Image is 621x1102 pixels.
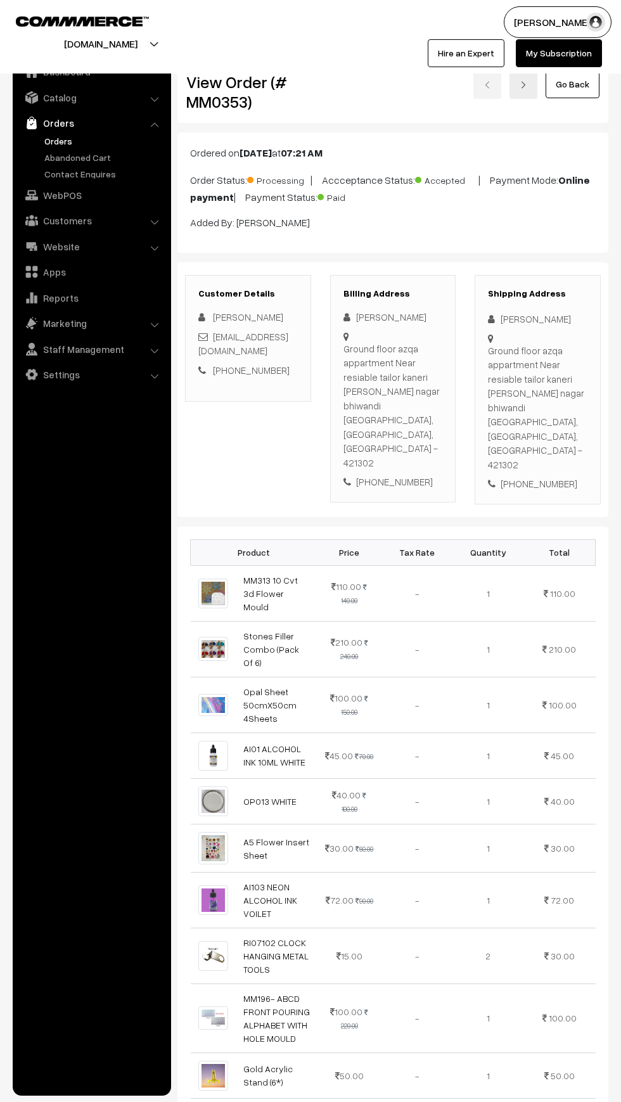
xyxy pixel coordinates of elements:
img: 1700892291258-902596623.png [198,885,228,915]
img: 1700130525154-241999271.png [198,786,228,816]
a: Settings [16,363,167,386]
img: 1700854487751-278077318.png [198,941,228,971]
img: right-arrow.png [520,81,527,89]
span: 100.00 [549,700,577,710]
img: 1700129616977-280645632.png [198,741,228,771]
span: 210.00 [549,644,576,655]
div: Ground floor azqa appartment Near resiable tailor kaneri [PERSON_NAME] nagar bhiwandi [GEOGRAPHIC... [343,342,443,470]
a: Opal Sheet 50cmX50cm 4Sheets [243,686,297,724]
span: 1 [487,644,490,655]
span: 50.00 [551,1070,575,1081]
button: [PERSON_NAME]… [504,6,611,38]
a: My Subscription [516,39,602,67]
span: 72.00 [326,895,354,906]
span: 45.00 [551,750,574,761]
p: Order Status: | Accceptance Status: | Payment Mode: | Payment Status: [190,170,596,205]
td: - [381,621,452,677]
div: [PHONE_NUMBER] [343,475,443,489]
a: A5 Flower Insert Sheet [243,836,309,861]
td: - [381,565,452,621]
div: [PHONE_NUMBER] [488,477,587,491]
a: Abandoned Cart [41,151,167,164]
span: 15.00 [336,951,362,961]
h3: Billing Address [343,288,443,299]
strike: 100.00 [342,791,367,813]
span: 1 [487,588,490,599]
span: 40.00 [551,796,575,807]
a: Customers [16,209,167,232]
a: COMMMERCE [16,13,127,28]
td: - [381,824,452,872]
span: [PERSON_NAME] [213,311,283,323]
span: 30.00 [551,951,575,961]
td: - [381,1053,452,1098]
span: 1 [487,1013,490,1023]
strike: 90.00 [355,897,373,905]
span: 1 [487,895,490,906]
th: Quantity [452,539,523,565]
img: 1701254276942-355793649.png [198,1006,228,1030]
th: Product [191,539,317,565]
th: Total [523,539,595,565]
img: 7m47i5nd-removebg-preview.png [198,1061,228,1091]
a: Website [16,235,167,258]
img: 10 Cvt 3d Flower Mould.jpg [198,579,228,608]
td: - [381,779,452,824]
b: 07:21 AM [281,146,323,159]
span: Paid [317,188,381,204]
a: [PHONE_NUMBER] [213,364,290,376]
img: img-20240717-wa0051-1721307862429-mouldmarket.jpg [198,694,228,716]
span: 110.00 [550,588,575,599]
span: Processing [247,170,310,187]
a: Orders [16,112,167,134]
td: - [381,983,452,1053]
a: Reports [16,286,167,309]
td: - [381,733,452,778]
a: Contact Enquires [41,167,167,181]
a: RI07102 CLOCK HANGING METAL TOOLS [243,937,309,975]
p: Ordered on at [190,145,596,160]
div: Ground floor azqa appartment Near resiable tailor kaneri [PERSON_NAME] nagar bhiwandi [GEOGRAPHIC... [488,343,587,472]
b: [DATE] [240,146,272,159]
img: Filler.jpg [198,637,228,661]
div: [PERSON_NAME] [488,312,587,326]
a: MM313 10 Cvt 3d Flower Mould [243,575,298,612]
span: 1 [487,1070,490,1081]
strike: 70.00 [355,752,373,760]
span: 30.00 [325,843,354,854]
a: AI01 ALCOHOL INK 10ML WHITE [243,743,305,767]
th: Tax Rate [381,539,452,565]
span: 1 [487,750,490,761]
span: 110.00 [331,581,361,592]
a: Catalog [16,86,167,109]
a: Marketing [16,312,167,335]
img: user [586,13,605,32]
h3: Customer Details [198,288,298,299]
span: 100.00 [330,693,362,703]
strike: 220.00 [341,1008,369,1030]
span: 1 [487,700,490,710]
a: Apps [16,260,167,283]
img: COMMMERCE [16,16,149,26]
a: Staff Management [16,338,167,361]
span: 30.00 [551,843,575,854]
strike: 60.00 [355,845,373,853]
span: Accepted [415,170,478,187]
span: 50.00 [335,1070,364,1081]
p: Added By: [PERSON_NAME] [190,215,596,230]
a: AI103 NEON ALCOHOL INK VOILET [243,881,297,919]
span: 45.00 [325,750,353,761]
a: Go Back [546,70,599,98]
a: Hire an Expert [428,39,504,67]
a: OP013 WHITE [243,796,297,807]
a: [EMAIL_ADDRESS][DOMAIN_NAME] [198,331,288,357]
span: 2 [485,951,490,961]
a: WebPOS [16,184,167,207]
h2: View Order (# MM0353) [186,72,311,112]
span: 210.00 [331,637,362,648]
span: 72.00 [551,895,574,906]
th: Price [317,539,381,565]
span: 1 [487,796,490,807]
a: Orders [41,134,167,148]
td: - [381,677,452,733]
